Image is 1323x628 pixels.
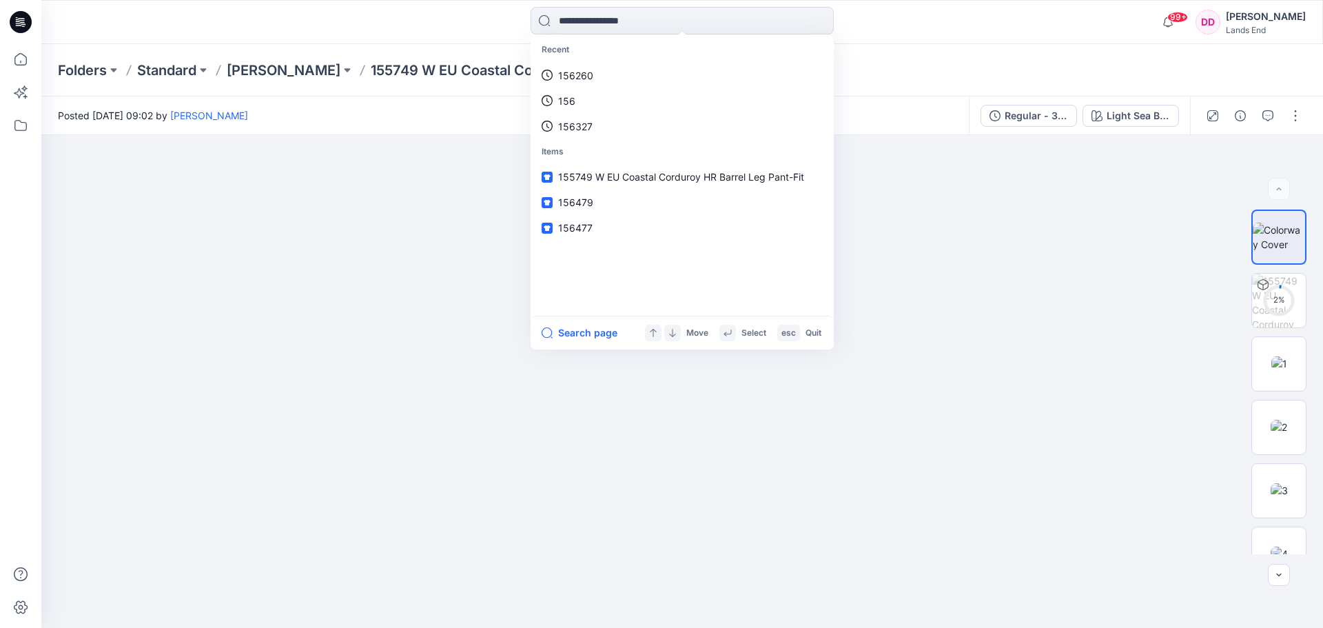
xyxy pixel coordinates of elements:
a: 156477 [533,215,831,241]
a: 155749 W EU Coastal Corduroy HR Barrel Leg Pant-Fit [533,164,831,190]
a: 156479 [533,190,831,215]
a: 156260 [533,63,831,88]
img: 3 [1271,483,1288,498]
div: Lands End [1226,25,1306,35]
p: Recent [533,37,831,63]
p: esc [781,326,796,341]
button: Light Sea Blue [1083,105,1179,127]
p: Quit [806,326,821,341]
a: 156 [533,88,831,114]
a: [PERSON_NAME] [170,110,248,121]
button: Details [1229,105,1251,127]
a: Standard [137,61,196,80]
div: [PERSON_NAME] [1226,8,1306,25]
a: Folders [58,61,107,80]
p: 156327 [558,119,593,134]
span: 156477 [558,222,593,234]
span: 99+ [1167,12,1188,23]
img: eyJhbGciOiJIUzI1NiIsImtpZCI6IjAiLCJzbHQiOiJzZXMiLCJ0eXAiOiJKV1QifQ.eyJkYXRhIjp7InR5cGUiOiJzdG9yYW... [594,135,770,628]
img: 2 [1271,420,1287,434]
p: Select [741,326,766,341]
span: 155749 W EU Coastal Corduroy HR Barrel Leg Pant-Fit [558,171,804,183]
span: Posted [DATE] 09:02 by [58,108,248,123]
p: 155749 W EU Coastal Corduroy HR Barrel Leg Pant-Fit [371,61,656,80]
img: 155749 W EU Coastal Corduroy HR Barrel Leg Pant-Fit Light Sea Blue [1252,274,1306,327]
a: [PERSON_NAME] [227,61,340,80]
p: Items [533,139,831,165]
img: 4 [1271,547,1288,561]
div: DD [1196,10,1220,34]
button: Regular - 3rd 3D Fit [981,105,1077,127]
img: 1 [1271,356,1287,371]
div: 2 % [1262,294,1295,306]
p: 156260 [558,68,593,83]
span: 156479 [558,196,593,208]
a: 156327 [533,114,831,139]
img: Colorway Cover [1253,223,1305,252]
p: 156 [558,94,575,108]
button: Search page [542,325,617,341]
p: Move [686,326,708,341]
div: Regular - 3rd 3D Fit [1005,108,1068,123]
div: Light Sea Blue [1107,108,1170,123]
